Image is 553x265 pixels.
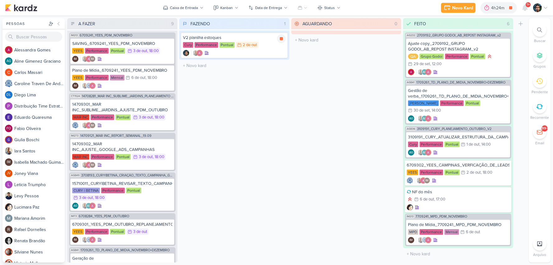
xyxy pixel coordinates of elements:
div: Fabio Oliveira [5,125,12,132]
div: Performance [419,229,443,235]
div: 2 de out [243,43,257,47]
div: 3 de out [133,230,147,234]
p: Email [535,140,544,146]
div: Pontual [115,114,131,120]
div: Performance [85,48,109,54]
div: Pontual [470,54,485,59]
div: A l e s s a n d r a G o m e s [14,47,65,53]
img: Alessandra Gomes [86,56,92,62]
span: IM213 [406,215,414,218]
p: IM [74,58,77,61]
div: Performance [85,229,109,234]
span: 3109191_CURY_PLANEJAMENTO_OUTUBRO_V2 [417,127,491,131]
p: IM [74,84,77,88]
p: IM [7,161,11,164]
div: , 18:00 [93,196,105,200]
img: Iara Santos [82,203,88,209]
div: Aline Gimenez Graciano [408,115,414,122]
div: 0 [392,21,400,27]
div: Prioridade Alta [407,196,413,202]
div: Colaboradores: Iara Santos, Alessandra Gomes, Isabella Machado Guimarães [80,162,96,168]
div: Criador(a): Isabella Machado Guimarães [72,237,78,243]
div: QA [408,54,418,59]
div: Joney Viana [5,170,12,177]
span: IM273 [70,134,79,137]
img: Leticia Triumpho [5,181,12,188]
div: Criador(a): Aline Gimenez Graciano [72,203,78,209]
img: Giulia Boschi [5,136,12,143]
input: Buscar Pessoas [5,32,62,42]
div: 1 [282,21,288,27]
input: + Novo kard [293,36,400,45]
div: Performance [91,154,114,160]
div: Criador(a): Caroline Traven De Andrade [72,122,78,128]
p: IM [425,179,429,182]
div: 4h24m [491,5,506,11]
img: Alessandra Gomes [89,83,96,89]
p: Recorrente [530,115,549,120]
img: Iara Santos [82,83,88,89]
div: NF do mês [407,189,509,195]
div: 14709301_MAR INC_SUBLIME_JARDINS_AJUSTE_PDM_OUTUBRO [72,102,172,113]
div: Colaboradores: Iara Santos, Caroline Traven De Andrade, Alessandra Gomes [80,237,96,243]
div: L e t i c i a T r i u m p h o [14,181,65,188]
img: Alessandra Gomes [86,122,92,128]
div: Criador(a): Lucimara Paz [407,204,413,210]
div: 30 de set [414,108,430,113]
img: Levy Pessoa [5,192,12,200]
div: Isabella Machado Guimarães [5,158,12,166]
img: Iara Santos [418,237,424,243]
img: Caroline Traven De Andrade [72,122,78,128]
div: YEES [407,170,418,175]
div: Plano de Mídia_6709241_YEES_PDM_NOVEMBRO [72,68,172,73]
img: Alessandra Gomes [5,46,12,54]
div: Isabella Machado Guimarães [89,56,96,62]
img: Iara Santos [418,149,424,156]
span: AG841 [70,248,79,252]
div: 99+ [542,126,548,131]
div: Criador(a): Aline Gimenez Graciano [408,149,414,156]
img: Iara Santos [418,115,424,122]
div: MPD [408,229,418,235]
div: Isabella Machado Guimarães [72,83,78,89]
div: Isabella Machado Guimarães [424,177,430,184]
p: JV [7,172,11,175]
div: 3 de out [139,155,153,159]
div: Performance [419,142,443,147]
img: Iara Santos [82,122,88,128]
div: Isabella Machado Guimarães [89,122,96,128]
div: 1 de out [466,142,480,147]
div: Colaboradores: Iara Santos, Aline Gimenez Graciano, Alessandra Gomes [416,69,431,75]
div: Colaboradores: Iara Santos, Alessandra Gomes [191,50,203,56]
img: Alessandra Gomes [408,69,414,75]
div: 6709302_YEES_CAMPINAS_VERFICAÇÃO_DE_LEADS [407,162,509,168]
div: Cury [408,142,418,147]
span: 6708284_YEES_PDM_OUTUBRO [79,214,129,218]
div: Aline Gimenez Graciano [5,57,12,65]
div: Isabella Machado Guimarães [408,237,414,243]
div: Plano de Mídia_7709241_MPD_PDM_NOVEMBRO [408,222,508,228]
div: L u c i m a r a P a z [14,204,65,210]
img: Alessandra Gomes [425,115,431,122]
div: C a r o l i n e T r a v e n D e A n d r a d e [14,80,65,87]
img: Iara Santos [82,162,88,168]
div: Pontual [126,188,141,193]
div: YEES [72,75,84,80]
div: Performance [194,42,218,48]
div: D i s t r i b u i ç ã o T i m e E s t r a t é g i c o [14,103,65,109]
img: Iara Santos [5,147,12,155]
img: Carlos Massari [5,69,12,76]
div: R a f a e l D o r n e l l e s [14,226,65,233]
div: Performance [91,114,114,120]
img: Nelito Junior [183,50,189,56]
div: 6 [504,21,512,27]
div: CURY | BETINA [72,188,100,193]
p: IM [410,239,413,242]
img: Caroline Traven De Andrade [5,80,12,87]
div: Colaboradores: Iara Santos, Caroline Traven De Andrade, Alessandra Gomes [416,237,431,243]
div: Criador(a): Isabella Machado Guimarães [72,56,78,62]
input: + Novo kard [404,249,512,258]
p: AG [409,117,413,120]
img: Eduardo Quaresma [5,113,12,121]
div: , 18:00 [153,155,164,159]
